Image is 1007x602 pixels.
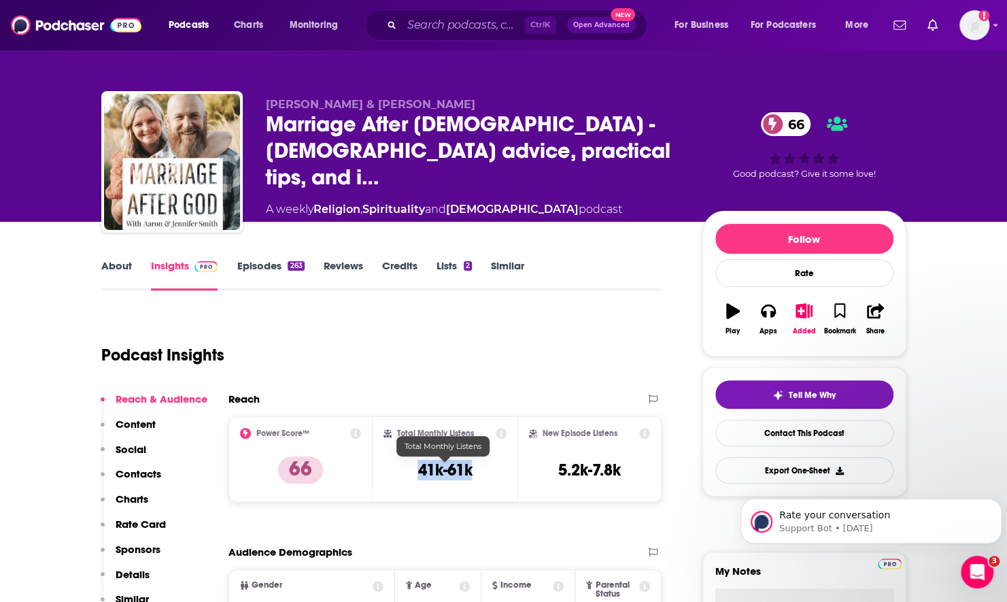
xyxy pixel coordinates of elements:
[437,259,472,290] a: Lists2
[151,259,218,290] a: InsightsPodchaser Pro
[702,98,906,193] div: 66Good podcast? Give it some love!
[558,460,621,480] h3: 5.2k-7.8k
[751,295,786,344] button: Apps
[715,295,751,344] button: Play
[774,112,811,136] span: 66
[377,10,660,41] div: Search podcasts, credits, & more...
[104,94,240,230] img: Marriage After God - Biblical advice, practical tips, and inspiring stories to strengthen your re...
[742,14,836,36] button: open menu
[595,581,637,599] span: Parental Status
[101,259,132,290] a: About
[266,98,475,111] span: [PERSON_NAME] & [PERSON_NAME]
[101,345,224,365] h1: Podcast Insights
[888,14,911,37] a: Show notifications dropdown
[225,14,271,36] a: Charts
[978,10,989,21] svg: Add a profile image
[382,259,417,290] a: Credits
[101,418,156,443] button: Content
[228,546,352,558] h2: Audience Demographics
[288,261,304,271] div: 263
[866,327,885,335] div: Share
[362,203,425,216] a: Spirituality
[252,581,282,590] span: Gender
[845,16,868,35] span: More
[715,565,893,588] label: My Notes
[823,327,855,335] div: Bookmark
[836,14,885,36] button: open menu
[733,169,876,179] span: Good podcast? Give it some love!
[464,261,472,271] div: 2
[857,295,893,344] button: Share
[573,22,630,29] span: Open Advanced
[735,470,1007,565] iframe: Intercom notifications message
[280,14,356,36] button: open menu
[789,390,836,401] span: Tell Me Why
[524,16,556,34] span: Ctrl K
[715,380,893,409] button: tell me why sparkleTell Me Why
[715,224,893,254] button: Follow
[278,456,323,484] p: 66
[313,203,360,216] a: Religion
[417,460,472,480] h3: 41k-61k
[405,441,481,451] span: Total Monthly Listens
[256,429,309,438] h2: Power Score™
[101,392,207,418] button: Reach & Audience
[715,457,893,484] button: Export One-Sheet
[360,203,362,216] span: ,
[491,259,524,290] a: Similar
[402,14,524,36] input: Search podcasts, credits, & more...
[237,259,304,290] a: Episodes263
[116,467,161,480] p: Contacts
[761,112,811,136] a: 66
[324,259,363,290] a: Reviews
[989,556,1000,567] span: 3
[101,543,160,568] button: Sponsors
[822,295,857,344] button: Bookmark
[397,429,474,438] h2: Total Monthly Listens
[116,492,148,505] p: Charts
[959,10,989,40] img: User Profile
[169,16,209,35] span: Podcasts
[101,467,161,492] button: Contacts
[116,443,146,456] p: Social
[726,327,740,335] div: Play
[116,418,156,431] p: Content
[675,16,728,35] span: For Business
[266,201,622,218] div: A weekly podcast
[772,390,783,401] img: tell me why sparkle
[715,259,893,287] div: Rate
[734,507,875,541] a: Get this podcast via API
[415,581,432,590] span: Age
[116,568,150,581] p: Details
[922,14,943,37] a: Show notifications dropdown
[11,12,141,38] img: Podchaser - Follow, Share and Rate Podcasts
[759,327,777,335] div: Apps
[116,543,160,556] p: Sponsors
[101,518,166,543] button: Rate Card
[116,392,207,405] p: Reach & Audience
[234,16,263,35] span: Charts
[228,392,260,405] h2: Reach
[159,14,226,36] button: open menu
[101,568,150,593] button: Details
[961,556,993,588] iframe: Intercom live chat
[959,10,989,40] span: Logged in as nwierenga
[567,17,636,33] button: Open AdvancedNew
[446,203,579,216] a: [DEMOGRAPHIC_DATA]
[290,16,338,35] span: Monitoring
[194,261,218,272] img: Podchaser Pro
[751,16,816,35] span: For Podcasters
[665,14,745,36] button: open menu
[116,518,166,531] p: Rate Card
[101,443,146,468] button: Social
[425,203,446,216] span: and
[543,429,617,438] h2: New Episode Listens
[959,10,989,40] button: Show profile menu
[793,327,816,335] div: Added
